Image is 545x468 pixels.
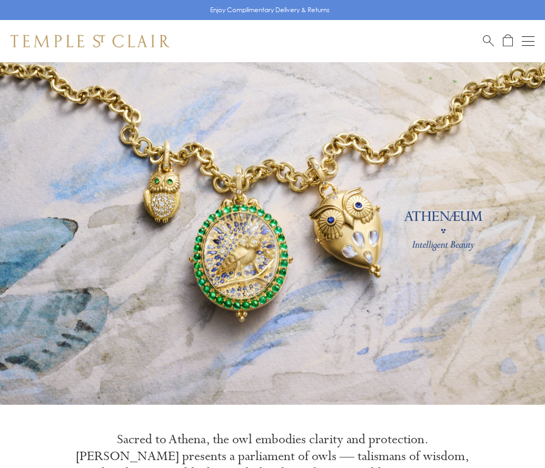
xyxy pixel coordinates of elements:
a: Open Shopping Bag [503,34,513,47]
p: Enjoy Complimentary Delivery & Returns [210,5,330,15]
a: Search [483,34,494,47]
button: Open navigation [522,35,534,47]
img: Temple St. Clair [11,35,170,47]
